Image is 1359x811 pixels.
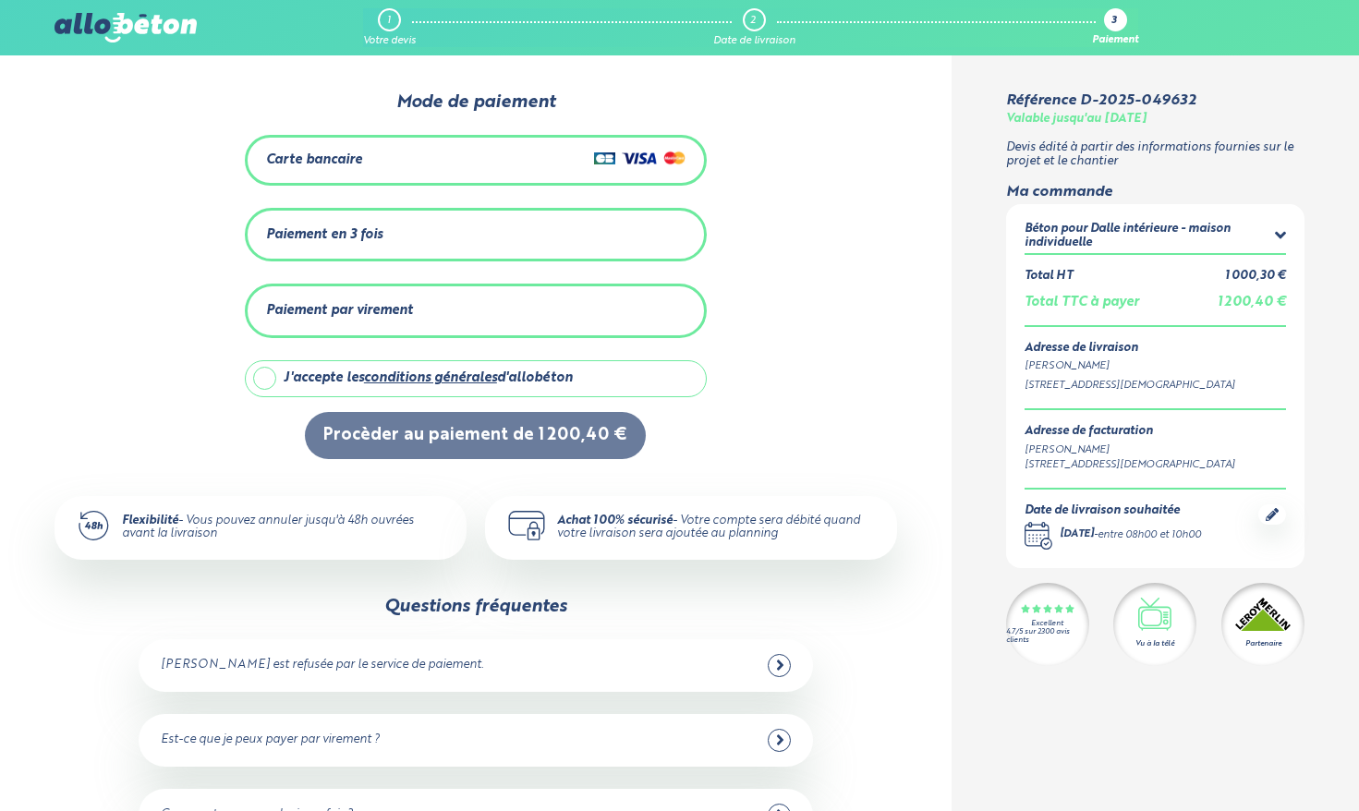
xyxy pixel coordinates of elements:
summary: Béton pour Dalle intérieure - maison individuelle [1025,223,1287,253]
div: 1 000,30 € [1225,270,1286,284]
div: Questions fréquentes [384,597,567,617]
iframe: Help widget launcher [1195,739,1339,791]
div: [DATE] [1060,527,1094,543]
div: Date de livraison souhaitée [1025,504,1201,518]
div: [STREET_ADDRESS][DEMOGRAPHIC_DATA] [1025,378,1287,393]
span: 1 200,40 € [1218,296,1286,309]
div: Carte bancaire [266,152,362,168]
div: - [1060,527,1201,543]
a: 3 Paiement [1092,8,1138,47]
div: Mode de paiement [223,92,728,113]
div: Paiement par virement [266,303,413,319]
p: Devis édité à partir des informations fournies sur le projet et le chantier [1006,141,1305,168]
div: Excellent [1031,620,1063,628]
div: Béton pour Dalle intérieure - maison individuelle [1025,223,1275,249]
strong: Achat 100% sécurisé [557,514,673,527]
div: 4.7/5 sur 2300 avis clients [1006,628,1089,645]
div: Vu à la télé [1135,638,1174,649]
strong: Flexibilité [122,514,178,527]
div: [PERSON_NAME] [1025,442,1235,458]
div: Adresse de facturation [1025,425,1235,439]
div: [STREET_ADDRESS][DEMOGRAPHIC_DATA] [1025,457,1235,473]
div: Date de livraison [713,35,795,47]
div: Total HT [1025,270,1073,284]
div: Adresse de livraison [1025,342,1287,356]
div: Partenaire [1245,638,1281,649]
img: Cartes de crédit [594,147,686,169]
div: - Votre compte sera débité quand votre livraison sera ajoutée au planning [557,514,875,541]
div: Référence D-2025-049632 [1006,92,1195,109]
div: Total TTC à payer [1025,295,1139,310]
div: Ma commande [1006,184,1305,200]
div: Paiement en 3 fois [266,227,382,243]
div: - Vous pouvez annuler jusqu'à 48h ouvrées avant la livraison [122,514,444,541]
div: 1 [387,15,391,27]
button: Procèder au paiement de 1 200,40 € [305,412,646,459]
a: conditions générales [364,371,497,384]
div: Est-ce que je peux payer par virement ? [161,733,380,747]
a: 1 Votre devis [363,8,416,47]
div: [PERSON_NAME] [1025,358,1287,374]
div: [PERSON_NAME] est refusée par le service de paiement. [161,659,483,672]
div: J'accepte les d'allobéton [284,370,573,386]
div: 2 [750,15,756,27]
img: allobéton [55,13,197,42]
a: 2 Date de livraison [713,8,795,47]
div: 3 [1111,16,1117,28]
div: Votre devis [363,35,416,47]
div: Paiement [1092,35,1138,47]
div: entre 08h00 et 10h00 [1098,527,1201,543]
div: Valable jusqu'au [DATE] [1006,113,1147,127]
